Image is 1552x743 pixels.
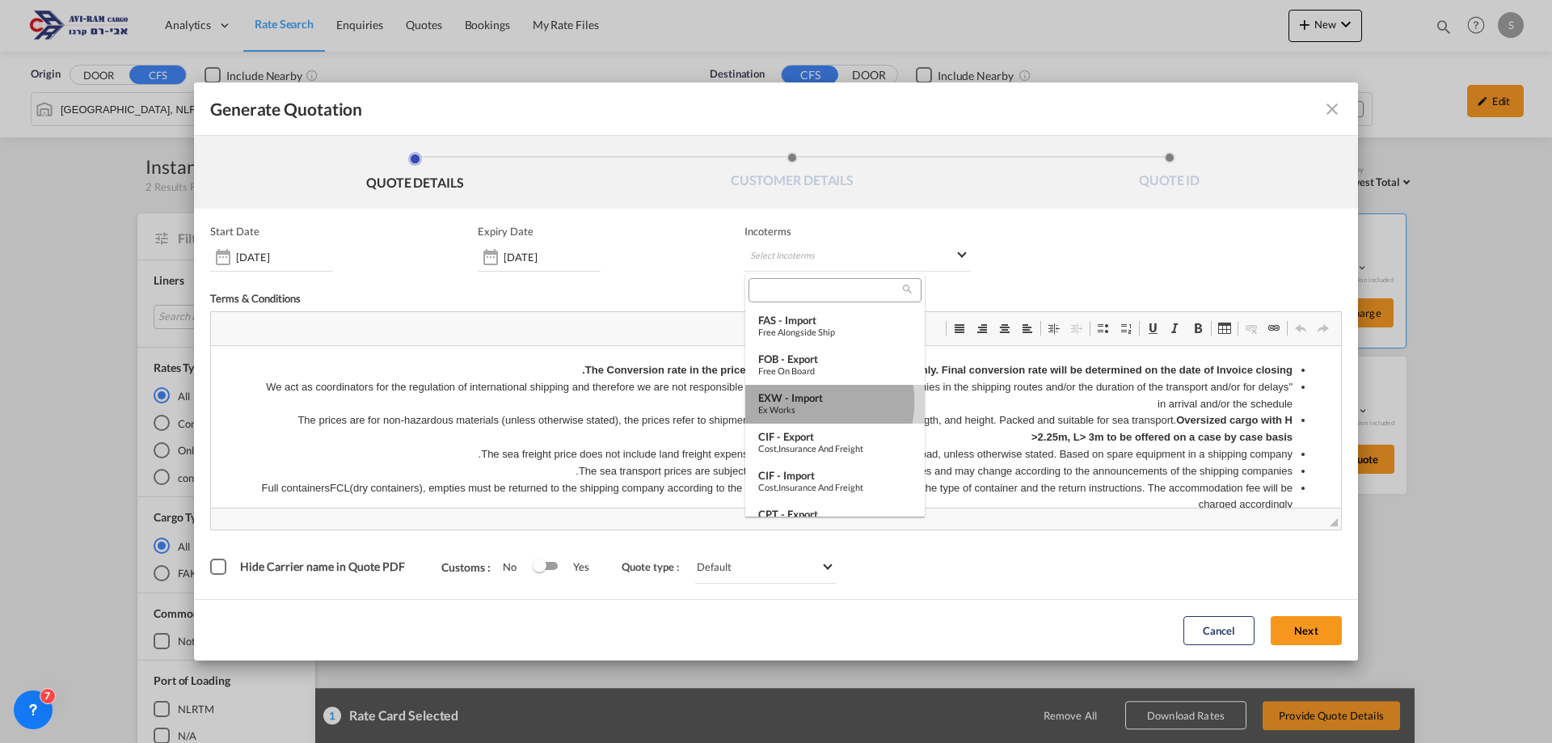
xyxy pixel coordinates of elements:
[371,18,1082,30] strong: The Conversion rate in the price quote is for the date of the quote only. Final conversion rate w...
[758,365,912,376] div: Free on Board
[48,100,1082,117] li: The sea freight price does not include land freight expenses abroad and/or other expenses abroad,...
[48,66,1082,100] li: The prices are for non-hazardous materials (unless otherwise stated), the prices refer to shipmen...
[48,134,1082,168] li: Full containersFCL(dry containers), empties must be returned to the shipping company according to...
[758,404,912,415] div: Ex Works
[758,314,912,327] div: FAS - import
[48,33,1082,67] li: "We act as coordinators for the regulation of international shipping and therefore we are not res...
[758,482,912,492] div: Cost,Insurance and Freight
[758,430,912,443] div: CIF - export
[758,327,912,337] div: Free Alongside Ship
[758,469,912,482] div: CIF - import
[758,391,912,404] div: EXW - import
[901,283,913,295] md-icon: icon-magnify
[758,443,912,454] div: Cost,Insurance and Freight
[48,117,1082,134] li: The sea transport prices are subject to the prices of the shipping companies and may change accor...
[758,353,912,365] div: FOB - export
[758,508,912,521] div: CPT - export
